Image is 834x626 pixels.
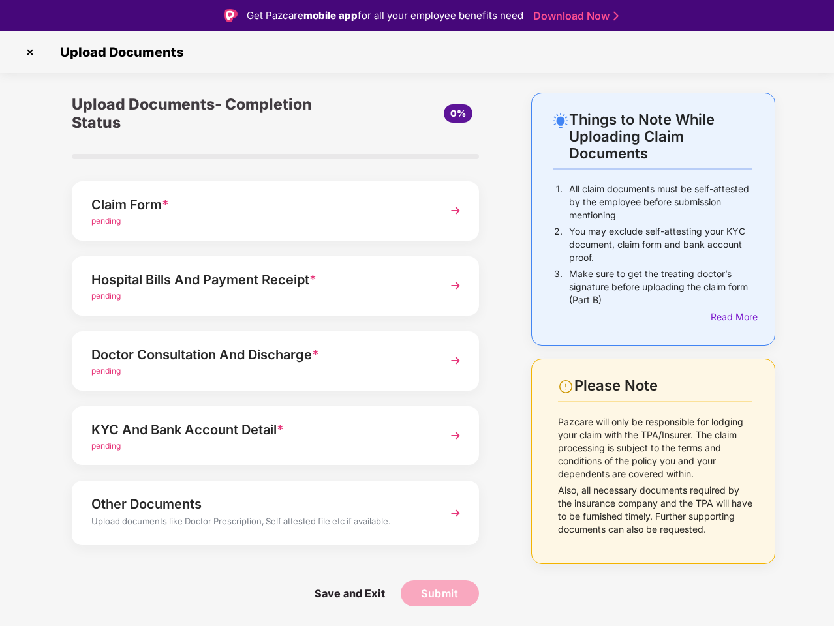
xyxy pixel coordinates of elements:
[301,580,398,606] span: Save and Exit
[91,291,121,301] span: pending
[444,349,467,372] img: svg+xml;base64,PHN2ZyBpZD0iTmV4dCIgeG1sbnM9Imh0dHA6Ly93d3cudzMub3JnLzIwMDAvc3ZnIiB3aWR0aD0iMzYiIG...
[91,366,121,376] span: pending
[450,108,466,119] span: 0%
[444,501,467,525] img: svg+xml;base64,PHN2ZyBpZD0iTmV4dCIgeG1sbnM9Imh0dHA6Ly93d3cudzMub3JnLzIwMDAvc3ZnIiB3aWR0aD0iMzYiIG...
[401,580,479,606] button: Submit
[91,441,121,451] span: pending
[91,419,429,440] div: KYC And Bank Account Detail
[91,216,121,226] span: pending
[224,9,238,22] img: Logo
[47,44,190,60] span: Upload Documents
[554,225,563,264] p: 2.
[533,9,615,23] a: Download Now
[91,494,429,514] div: Other Documents
[303,9,358,22] strong: mobile app
[444,274,467,297] img: svg+xml;base64,PHN2ZyBpZD0iTmV4dCIgeG1sbnM9Imh0dHA6Ly93d3cudzMub3JnLzIwMDAvc3ZnIiB3aWR0aD0iMzYiIG...
[613,9,619,23] img: Stroke
[72,93,343,134] div: Upload Documents- Completion Status
[91,269,429,290] div: Hospital Bills And Payment Receipt
[711,310,752,324] div: Read More
[444,199,467,222] img: svg+xml;base64,PHN2ZyBpZD0iTmV4dCIgeG1sbnM9Imh0dHA6Ly93d3cudzMub3JnLzIwMDAvc3ZnIiB3aWR0aD0iMzYiIG...
[558,379,574,395] img: svg+xml;base64,PHN2ZyBpZD0iV2FybmluZ18tXzI0eDI0IiBkYXRhLW5hbWU9Ildhcm5pbmcgLSAyNHgyNCIgeG1sbnM9Im...
[91,194,429,215] div: Claim Form
[569,111,752,162] div: Things to Note While Uploading Claim Documents
[247,8,523,23] div: Get Pazcare for all your employee benefits need
[574,377,752,395] div: Please Note
[444,424,467,447] img: svg+xml;base64,PHN2ZyBpZD0iTmV4dCIgeG1sbnM9Imh0dHA6Ly93d3cudzMub3JnLzIwMDAvc3ZnIiB3aWR0aD0iMzYiIG...
[91,344,429,365] div: Doctor Consultation And Discharge
[569,225,752,264] p: You may exclude self-attesting your KYC document, claim form and bank account proof.
[569,267,752,306] p: Make sure to get the treating doctor’s signature before uploading the claim form (Part B)
[558,484,752,536] p: Also, all necessary documents required by the insurance company and the TPA will have to be furni...
[553,113,568,128] img: svg+xml;base64,PHN2ZyB4bWxucz0iaHR0cDovL3d3dy53My5vcmcvMjAwMC9zdmciIHdpZHRoPSIyNC4wOTMiIGhlaWdodD...
[20,42,40,63] img: svg+xml;base64,PHN2ZyBpZD0iQ3Jvc3MtMzJ4MzIiIHhtbG5zPSJodHRwOi8vd3d3LnczLm9yZy8yMDAwL3N2ZyIgd2lkdG...
[554,267,563,306] p: 3.
[558,415,752,481] p: Pazcare will only be responsible for lodging your claim with the TPA/Insurer. The claim processin...
[556,183,563,222] p: 1.
[91,514,429,531] div: Upload documents like Doctor Prescription, Self attested file etc if available.
[569,183,752,222] p: All claim documents must be self-attested by the employee before submission mentioning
